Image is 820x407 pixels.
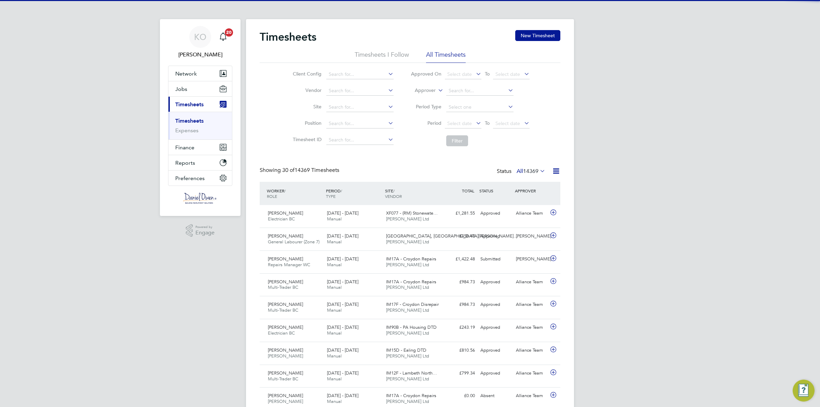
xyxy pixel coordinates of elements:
input: Search for... [326,119,394,128]
span: IM12F - Lambeth North… [386,370,437,376]
div: £1,281.55 [442,208,478,219]
h2: Timesheets [260,30,316,44]
a: Timesheets [175,118,204,124]
div: [PERSON_NAME] [513,231,549,242]
div: Alliance Team [513,322,549,333]
span: [DATE] - [DATE] [327,301,358,307]
span: Manual [327,216,342,222]
label: Position [291,120,322,126]
div: Approved [478,299,513,310]
span: Electrician BC [268,330,295,336]
span: Reports [175,160,195,166]
span: Manual [327,262,342,268]
button: Reports [168,155,232,170]
span: [PERSON_NAME] [268,324,303,330]
span: Select date [447,71,472,77]
div: £984.73 [442,276,478,288]
div: Submitted [478,254,513,265]
label: Period Type [411,104,441,110]
span: Kayleigh O'Donnell [168,51,232,59]
button: Preferences [168,171,232,186]
div: Alliance Team [513,345,549,356]
span: To [483,119,492,127]
span: Electrician BC [268,216,295,222]
div: £799.34 [442,368,478,379]
div: Approved [478,345,513,356]
span: Multi-Trader BC [268,284,298,290]
span: [DATE] - [DATE] [327,233,358,239]
div: £984.73 [442,299,478,310]
div: Alliance Team [513,390,549,402]
span: 30 of [282,167,295,174]
span: [PERSON_NAME] [268,347,303,353]
span: General Labourer (Zone 7) [268,239,319,245]
div: Alliance Team [513,368,549,379]
div: Approved [478,322,513,333]
span: Manual [327,239,342,245]
div: SITE [383,185,442,202]
input: Select one [446,103,514,112]
button: Jobs [168,81,232,96]
span: Manual [327,307,342,313]
span: [GEOGRAPHIC_DATA], [GEOGRAPHIC_DATA][PERSON_NAME]… [386,233,518,239]
span: Manual [327,353,342,359]
label: All [517,168,545,175]
li: All Timesheets [426,51,466,63]
span: 20 [225,28,233,37]
input: Search for... [326,70,394,79]
button: Engage Resource Center [793,380,815,402]
span: Network [175,70,197,77]
span: [DATE] - [DATE] [327,324,358,330]
button: Filter [446,135,468,146]
a: 20 [216,26,230,48]
span: XF077 - (RM) Stonewate… [386,210,438,216]
label: Approver [405,87,436,94]
div: Alliance Team [513,299,549,310]
nav: Main navigation [160,19,241,216]
label: Timesheet ID [291,136,322,143]
span: IM17A - Croydon Repairs [386,279,436,285]
span: / [341,188,342,193]
span: [PERSON_NAME] Ltd [386,216,429,222]
span: Manual [327,330,342,336]
span: [PERSON_NAME] [268,353,303,359]
a: KO[PERSON_NAME] [168,26,232,59]
div: Approved [478,208,513,219]
label: Vendor [291,87,322,93]
span: [PERSON_NAME] Ltd [386,307,429,313]
div: [PERSON_NAME] [513,254,549,265]
span: Select date [495,71,520,77]
span: [PERSON_NAME] [268,210,303,216]
span: [PERSON_NAME] Ltd [386,284,429,290]
span: Engage [195,230,215,236]
span: [PERSON_NAME] Ltd [386,376,429,382]
span: Manual [327,398,342,404]
span: [PERSON_NAME] [268,256,303,262]
span: Preferences [175,175,205,181]
span: [DATE] - [DATE] [327,370,358,376]
span: Select date [495,120,520,126]
div: WORKER [265,185,324,202]
span: 14369 [523,168,538,175]
span: IM90B - PA Housing DTD [386,324,437,330]
div: APPROVER [513,185,549,197]
span: [PERSON_NAME] Ltd [386,330,429,336]
input: Search for... [326,103,394,112]
span: [DATE] - [DATE] [327,210,358,216]
div: Approved [478,368,513,379]
span: Multi-Trader BC [268,307,298,313]
input: Search for... [326,86,394,96]
span: [PERSON_NAME] [268,370,303,376]
span: [PERSON_NAME] [268,233,303,239]
span: To [483,69,492,78]
span: [PERSON_NAME] Ltd [386,398,429,404]
label: Site [291,104,322,110]
div: £0.00 [442,390,478,402]
span: [PERSON_NAME] Ltd [386,239,429,245]
div: £458.40 [442,231,478,242]
div: Absent [478,390,513,402]
input: Search for... [326,135,394,145]
div: Timesheets [168,112,232,139]
div: Approved [478,231,513,242]
div: Alliance Team [513,208,549,219]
